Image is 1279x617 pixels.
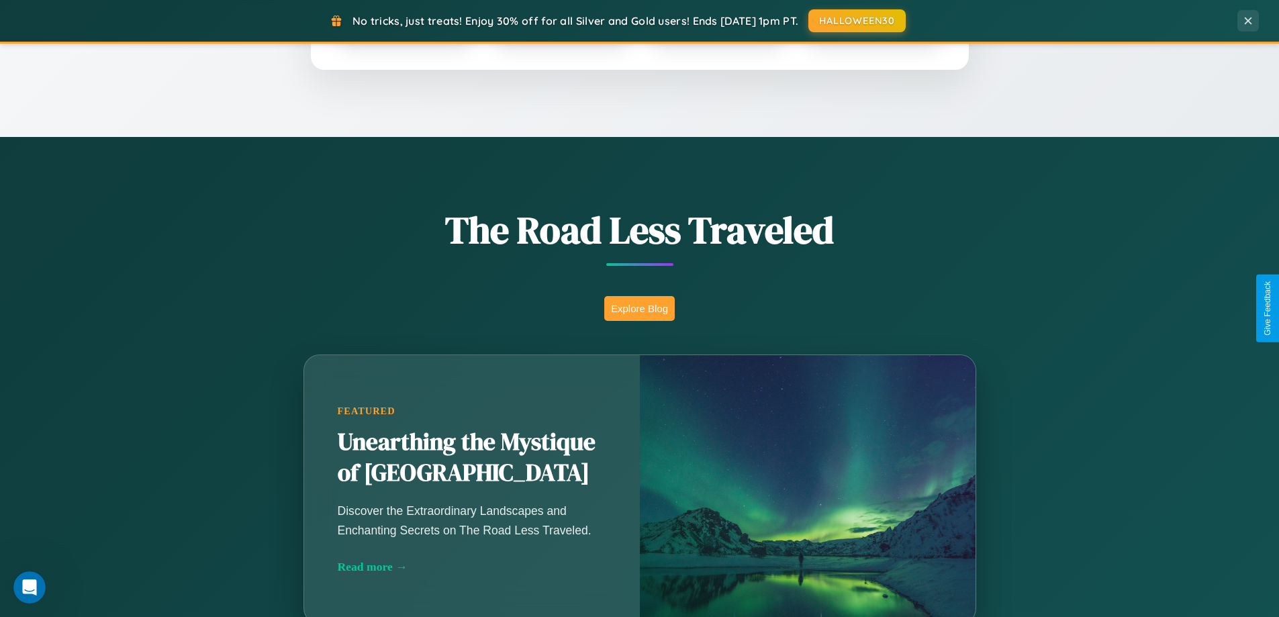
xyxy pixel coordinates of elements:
div: Give Feedback [1263,281,1272,336]
h2: Unearthing the Mystique of [GEOGRAPHIC_DATA] [338,427,606,489]
div: Featured [338,406,606,417]
button: HALLOWEEN30 [808,9,906,32]
iframe: Intercom live chat [13,571,46,604]
div: Read more → [338,560,606,574]
span: No tricks, just treats! Enjoy 30% off for all Silver and Gold users! Ends [DATE] 1pm PT. [352,14,798,28]
p: Discover the Extraordinary Landscapes and Enchanting Secrets on The Road Less Traveled. [338,502,606,539]
h1: The Road Less Traveled [237,204,1043,256]
button: Explore Blog [604,296,675,321]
